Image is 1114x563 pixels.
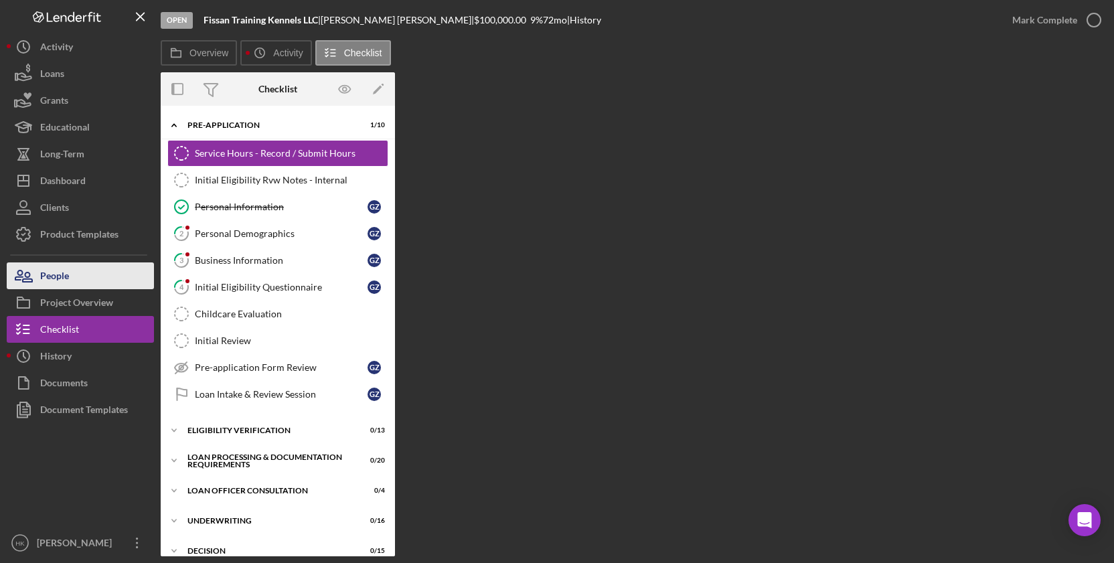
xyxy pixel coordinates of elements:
div: Checklist [40,316,79,346]
button: Long-Term [7,141,154,167]
div: 0 / 16 [361,517,385,525]
div: 72 mo [543,15,567,25]
div: Business Information [195,255,368,266]
button: Checklist [315,40,391,66]
button: Project Overview [7,289,154,316]
button: Document Templates [7,396,154,423]
div: Loan Processing & Documentation Requirements [187,453,351,469]
div: [PERSON_NAME] [33,530,121,560]
div: Loans [40,60,64,90]
label: Checklist [344,48,382,58]
div: Document Templates [40,396,128,426]
div: Activity [40,33,73,64]
a: 2Personal DemographicsGZ [167,220,388,247]
a: Personal InformationGZ [167,193,388,220]
div: Documents [40,370,88,400]
div: G Z [368,280,381,294]
div: G Z [368,361,381,374]
div: Open [161,12,193,29]
div: Initial Eligibility Questionnaire [195,282,368,293]
button: Product Templates [7,221,154,248]
div: 0 / 13 [361,426,385,434]
div: | [204,15,321,25]
button: Documents [7,370,154,396]
div: Pre-Application [187,121,351,129]
div: Project Overview [40,289,113,319]
div: Grants [40,87,68,117]
div: Childcare Evaluation [195,309,388,319]
div: G Z [368,227,381,240]
div: Product Templates [40,221,118,251]
div: Checklist [258,84,297,94]
div: Long-Term [40,141,84,171]
a: Initial Review [167,327,388,354]
label: Activity [273,48,303,58]
div: Initial Eligibility Rvw Notes - Internal [195,175,388,185]
b: Fissan Training Kennels LLC [204,14,318,25]
div: G Z [368,388,381,401]
button: Dashboard [7,167,154,194]
button: Activity [240,40,311,66]
div: Eligibility Verification [187,426,351,434]
div: Personal Information [195,202,368,212]
div: 0 / 15 [361,547,385,555]
div: Initial Review [195,335,388,346]
button: Grants [7,87,154,114]
a: Childcare Evaluation [167,301,388,327]
a: Loan Intake & Review SessionGZ [167,381,388,408]
div: Decision [187,547,351,555]
div: Mark Complete [1012,7,1077,33]
div: 0 / 20 [361,457,385,465]
button: History [7,343,154,370]
label: Overview [189,48,228,58]
div: [PERSON_NAME] [PERSON_NAME] | [321,15,474,25]
tspan: 3 [179,256,183,264]
div: G Z [368,200,381,214]
a: 4Initial Eligibility QuestionnaireGZ [167,274,388,301]
div: Personal Demographics [195,228,368,239]
a: Service Hours - Record / Submit Hours [167,140,388,167]
button: Activity [7,33,154,60]
button: HK[PERSON_NAME] [7,530,154,556]
div: 9 % [530,15,543,25]
button: Checklist [7,316,154,343]
div: Service Hours - Record / Submit Hours [195,148,388,159]
div: $100,000.00 [474,15,530,25]
div: Loan Officer Consultation [187,487,351,495]
a: Initial Eligibility Rvw Notes - Internal [167,167,388,193]
a: 3Business InformationGZ [167,247,388,274]
div: Educational [40,114,90,144]
button: People [7,262,154,289]
div: Open Intercom Messenger [1068,504,1101,536]
div: People [40,262,69,293]
div: Underwriting [187,517,351,525]
div: Clients [40,194,69,224]
div: Pre-application Form Review [195,362,368,373]
button: Overview [161,40,237,66]
div: G Z [368,254,381,267]
div: History [40,343,72,373]
button: Loans [7,60,154,87]
div: 0 / 4 [361,487,385,495]
button: Educational [7,114,154,141]
a: Pre-application Form ReviewGZ [167,354,388,381]
div: 1 / 10 [361,121,385,129]
text: HK [15,540,25,547]
button: Mark Complete [999,7,1107,33]
button: Clients [7,194,154,221]
div: | History [567,15,601,25]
